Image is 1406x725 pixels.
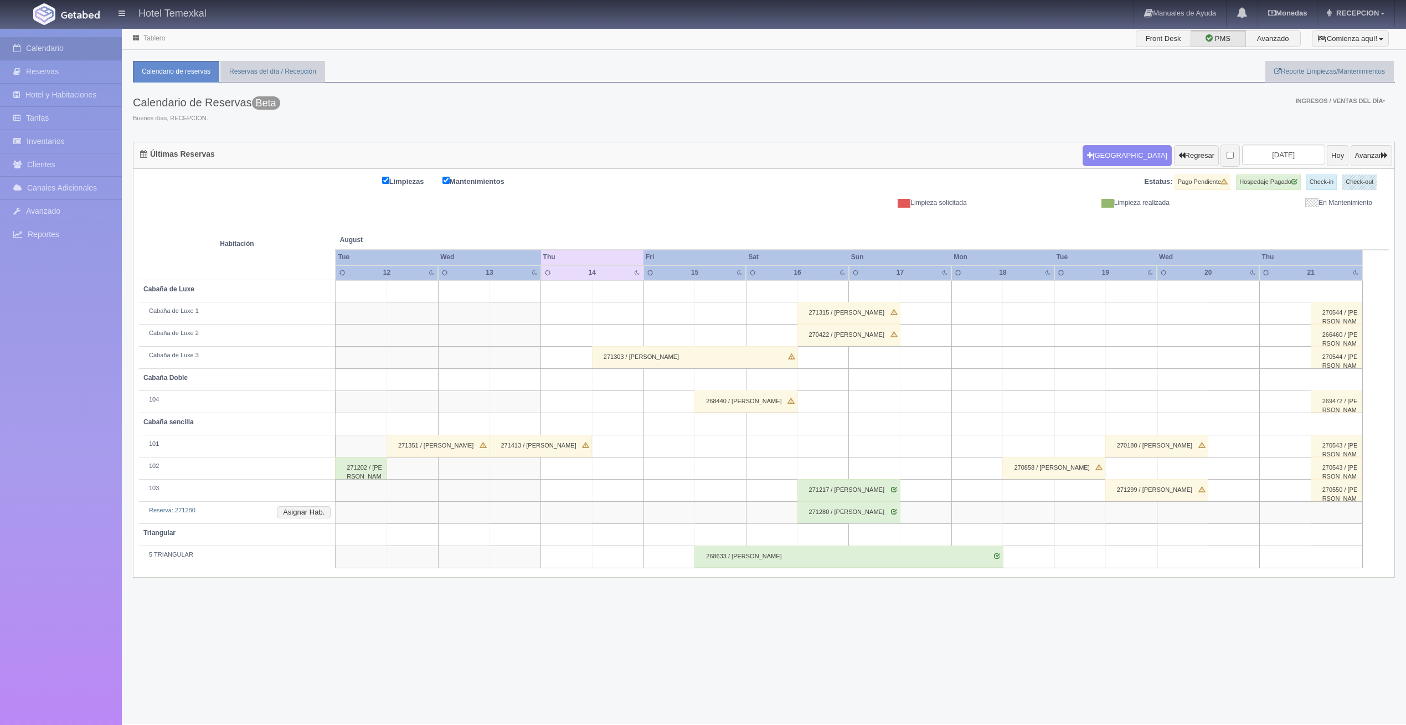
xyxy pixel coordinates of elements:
[252,96,280,110] span: Beta
[592,346,798,368] div: 271303 / [PERSON_NAME]
[33,3,55,25] img: Getabed
[370,268,403,277] div: 12
[1311,324,1362,346] div: 266460 / [PERSON_NAME]
[797,302,900,324] div: 271315 / [PERSON_NAME]
[473,268,506,277] div: 13
[143,440,331,449] div: 101
[340,235,537,245] span: August
[143,374,188,382] b: Cabaña Doble
[797,501,900,523] div: 271280 / [PERSON_NAME]
[1265,61,1394,83] a: Reporte Limpiezas/Mantenimientos
[1236,174,1301,190] label: Hospedaje Pagado
[143,285,194,293] b: Cabaña de Luxe
[1311,479,1362,501] div: 270550 / [PERSON_NAME]
[336,250,438,265] th: Tue
[1136,30,1191,47] label: Front Desk
[143,329,331,338] div: Cabaña de Luxe 2
[143,529,176,537] b: Triangular
[149,507,195,513] a: Reserva: 271280
[143,351,331,360] div: Cabaña de Luxe 3
[442,174,521,187] label: Mantenimientos
[1311,346,1362,368] div: 270544 / [PERSON_NAME]
[382,174,441,187] label: Limpiezas
[140,150,215,158] h4: Últimas Reservas
[643,250,746,265] th: Fri
[1105,435,1208,457] div: 270180 / [PERSON_NAME]
[987,268,1019,277] div: 18
[133,61,219,83] a: Calendario de reservas
[1054,250,1157,265] th: Tue
[746,250,848,265] th: Sat
[1157,250,1259,265] th: Wed
[951,250,1054,265] th: Mon
[143,418,194,426] b: Cabaña sencilla
[1259,250,1362,265] th: Thu
[1191,30,1246,47] label: PMS
[1311,435,1362,457] div: 270543 / [PERSON_NAME]
[1311,457,1362,479] div: 270543 / [PERSON_NAME]
[143,34,165,42] a: Tablero
[277,506,331,518] button: Asignar Hab.
[143,462,331,471] div: 102
[1333,9,1379,17] span: RECEPCION
[138,6,207,19] h4: Hotel Temexkal
[1311,390,1362,413] div: 269472 / [PERSON_NAME]
[849,250,951,265] th: Sun
[133,96,280,109] h3: Calendario de Reservas
[1192,268,1224,277] div: 20
[1083,145,1172,166] button: [GEOGRAPHIC_DATA]
[438,250,540,265] th: Wed
[143,307,331,316] div: Cabaña de Luxe 1
[1175,174,1230,190] label: Pago Pendiente
[220,61,325,83] a: Reservas del día / Recepción
[1245,30,1301,47] label: Avanzado
[1351,145,1392,166] button: Avanzar
[1089,268,1121,277] div: 19
[489,435,592,457] div: 271413 / [PERSON_NAME]
[442,177,450,184] input: Mantenimientos
[1311,302,1362,324] div: 270544 / [PERSON_NAME]
[143,551,331,559] div: 5 TRIANGULAR
[772,198,975,208] div: Limpieza solicitada
[1295,97,1385,104] span: Ingresos / Ventas del día
[781,268,813,277] div: 16
[1174,145,1219,166] button: Regresar
[220,240,254,248] strong: Habitación
[382,177,389,184] input: Limpiezas
[1268,9,1307,17] b: Monedas
[1327,145,1348,166] button: Hoy
[143,395,331,404] div: 104
[387,435,490,457] div: 271351 / [PERSON_NAME]
[694,546,1003,568] div: 268633 / [PERSON_NAME]
[884,268,916,277] div: 17
[133,114,280,123] span: Buenos días, RECEPCION.
[541,250,643,265] th: Thu
[797,324,900,346] div: 270422 / [PERSON_NAME]
[1002,457,1105,479] div: 270858 / [PERSON_NAME]
[694,390,797,413] div: 268440 / [PERSON_NAME]
[1295,268,1327,277] div: 21
[1144,177,1172,187] label: Estatus:
[335,457,387,479] div: 271202 / [PERSON_NAME]
[797,479,900,501] div: 271217 / [PERSON_NAME]
[1312,30,1389,47] button: ¡Comienza aquí!
[678,268,710,277] div: 15
[1178,198,1381,208] div: En Mantenimiento
[61,11,100,19] img: Getabed
[975,198,1178,208] div: Limpieza realizada
[143,484,331,493] div: 103
[576,268,608,277] div: 14
[1306,174,1337,190] label: Check-in
[1105,479,1208,501] div: 271299 / [PERSON_NAME]
[1342,174,1377,190] label: Check-out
